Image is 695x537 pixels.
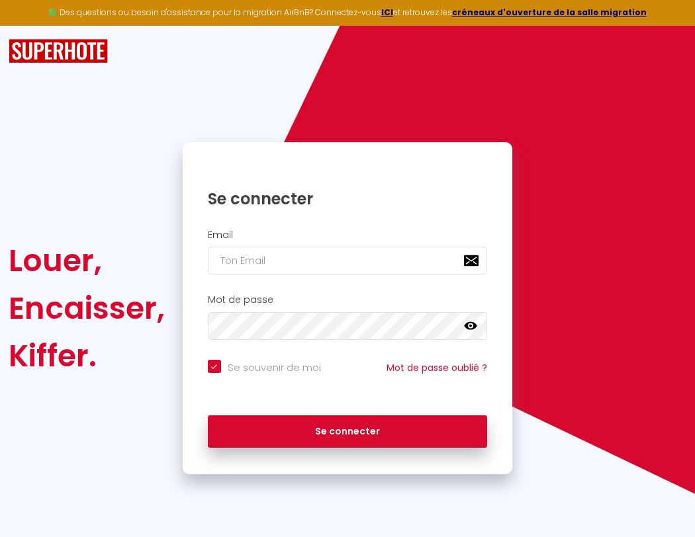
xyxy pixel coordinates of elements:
[452,7,647,18] a: créneaux d'ouverture de la salle migration
[208,188,488,209] h1: Se connecter
[9,39,108,63] img: SuperHote logo
[9,237,165,284] div: Louer,
[9,284,165,332] div: Encaisser,
[208,229,488,241] h2: Email
[208,247,488,274] input: Ton Email
[208,415,488,448] button: Se connecter
[9,332,165,380] div: Kiffer.
[208,294,488,306] h2: Mot de passe
[381,7,393,18] a: ICI
[387,361,487,374] a: Mot de passe oublié ?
